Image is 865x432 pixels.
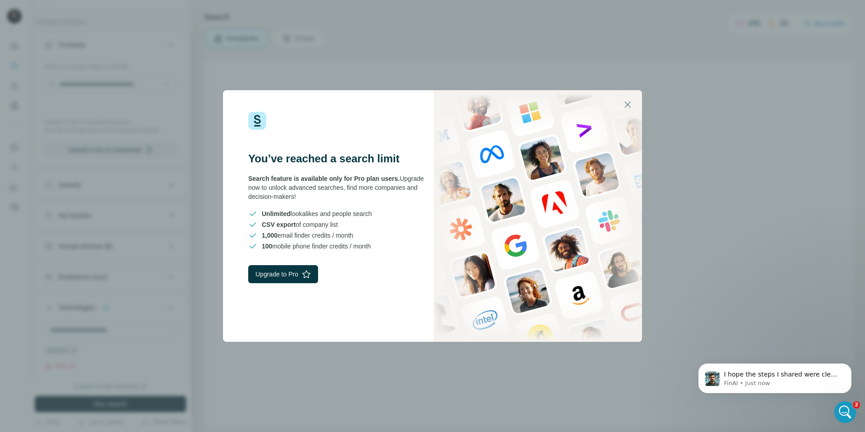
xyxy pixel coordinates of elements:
[834,401,856,423] iframe: Intercom live chat
[262,210,291,217] span: Unlimited
[262,242,371,251] span: mobile phone finder credits / month
[262,209,372,218] span: lookalikes and people search
[853,401,860,409] span: 2
[685,345,865,408] iframe: Intercom notifications message
[262,220,338,229] span: of company list
[248,112,266,130] img: Surfe Logo
[434,90,642,342] img: Surfe Stock Photo - showing people and technologies
[248,175,400,182] span: Search feature is available only for Pro plan users.
[262,221,296,228] span: CSV export
[262,231,353,240] span: email finder credits / month
[248,174,432,201] div: Upgrade now to unlock advanced searches, find more companies and decision-makers!
[262,232,278,239] span: 1,000
[262,243,272,250] span: 100
[248,152,432,166] h3: You’ve reached a search limit
[248,265,318,283] button: Upgrade to Pro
